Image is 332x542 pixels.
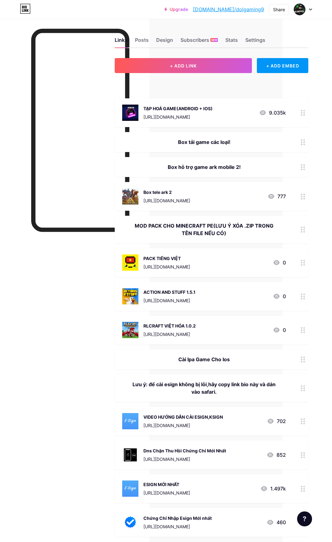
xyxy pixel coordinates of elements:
[122,447,138,463] img: Dns Chặn Thu Hồi Chứng Chỉ Mới Nhất
[143,331,196,338] div: [URL][DOMAIN_NAME]
[294,3,306,15] img: đẹp trai đạt
[156,36,173,47] div: Design
[267,519,286,526] div: 460
[143,264,190,270] div: [URL][DOMAIN_NAME]
[273,259,286,266] div: 0
[135,36,149,47] div: Posts
[115,36,128,47] div: Links
[143,289,195,295] div: ACTION AND STUFF 1.5.1
[122,188,138,204] img: Box tele ark 2
[122,322,138,338] img: RLCRAFT VIỆT HÓA 1.0.2
[122,480,138,497] img: ESIGN MỚI NHẤT
[143,422,223,429] div: [URL][DOMAIN_NAME]
[143,297,195,304] div: [URL][DOMAIN_NAME]
[143,105,213,112] div: TẠP HOÁ GAME(ANDROID + IOS)
[143,323,196,329] div: RLCRAFT VIỆT HÓA 1.0.2
[143,481,190,488] div: ESIGN MỚI NHẤT
[143,456,226,462] div: [URL][DOMAIN_NAME]
[143,197,190,204] div: [URL][DOMAIN_NAME]
[260,485,286,492] div: 1.497k
[122,356,286,363] div: Cài Ipa Game Cho Ios
[211,38,217,42] span: NEW
[143,189,190,195] div: Box tele ark 2
[273,293,286,300] div: 0
[143,523,212,530] div: [URL][DOMAIN_NAME]
[122,413,138,429] img: VIDEO HƯỚNG DẪN CÀI ESIGN,KSIGN
[267,451,286,459] div: 852
[267,417,286,425] div: 702
[225,36,238,47] div: Stats
[122,514,138,530] img: Chứng Chỉ Nhập Esign Mới nhất
[245,36,265,47] div: Settings
[122,138,286,146] div: Box tải game các loại!
[193,6,264,13] a: [DOMAIN_NAME]/dolgaming9
[122,222,286,237] div: MOD PACK CHO MINECRAFT PE(LƯU Ý XÓA .ZIP TRONG TÊN FILE NẾU CÓ)
[122,254,138,271] img: PACK TIẾNG VIỆT
[273,6,285,13] div: Share
[267,193,286,200] div: 777
[273,326,286,334] div: 0
[143,414,223,420] div: VIDEO HƯỚNG DẪN CÀI ESIGN,KSIGN
[122,288,138,304] img: ACTION AND STUFF 1.5.1
[170,63,197,68] span: + ADD LINK
[164,7,188,12] a: Upgrade
[122,105,138,121] img: TẠP HOÁ GAME(ANDROID + IOS)
[259,109,286,116] div: 9.035k
[180,36,218,47] div: Subscribers
[115,58,252,73] button: + ADD LINK
[257,58,308,73] div: + ADD EMBED
[143,255,190,262] div: PACK TIẾNG VIỆT
[143,114,213,120] div: [URL][DOMAIN_NAME]
[122,381,286,396] div: Lưu ý: để cài esign không bị lỗi,hãy copy link bio này và dán vào safari.
[143,490,190,496] div: [URL][DOMAIN_NAME]
[122,163,286,171] div: Box hỗ trợ game ark mobile 2!
[143,515,212,521] div: Chứng Chỉ Nhập Esign Mới nhất
[143,447,226,454] div: Dns Chặn Thu Hồi Chứng Chỉ Mới Nhất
